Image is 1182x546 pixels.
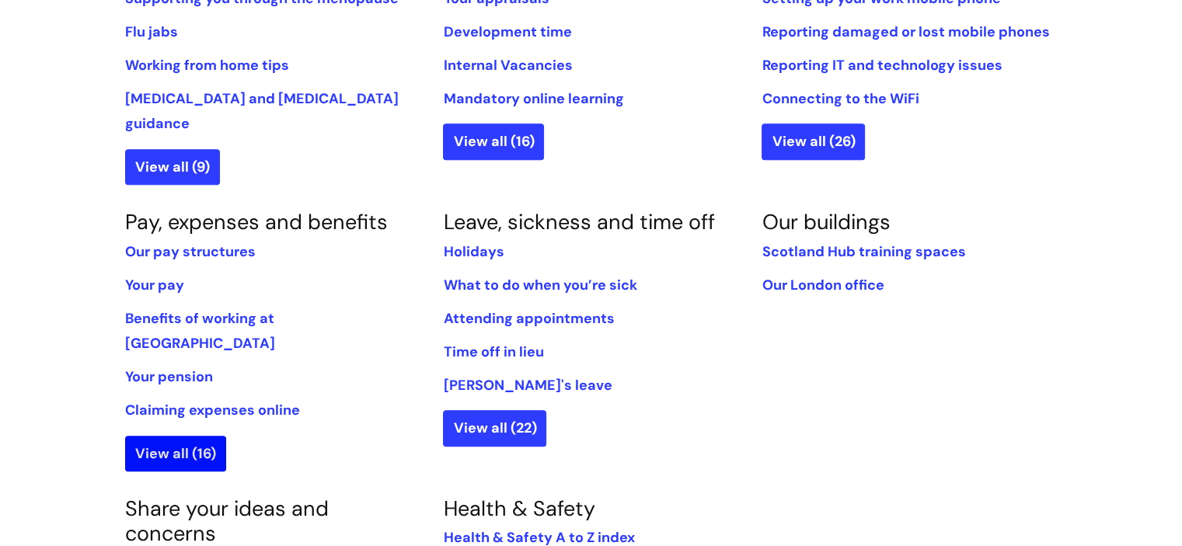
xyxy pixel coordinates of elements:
a: [MEDICAL_DATA] and [MEDICAL_DATA] guidance [125,89,399,133]
a: Leave, sickness and time off [443,208,714,235]
a: Your pension [125,367,213,386]
a: Holidays [443,242,504,261]
a: Attending appointments [443,309,614,328]
a: Claiming expenses online [125,401,300,419]
a: Internal Vacancies [443,56,572,75]
a: Our London office [762,276,884,294]
a: View all (16) [443,123,544,159]
a: Time off in lieu [443,343,543,361]
a: Reporting IT and technology issues [762,56,1002,75]
a: Your pay [125,276,184,294]
a: Pay, expenses and benefits [125,208,388,235]
a: [PERSON_NAME]'s leave [443,376,612,395]
a: Health & Safety [443,495,594,522]
a: View all (22) [443,410,546,446]
a: Working from home tips [125,56,289,75]
a: Benefits of working at [GEOGRAPHIC_DATA] [125,309,275,353]
a: View all (16) [125,436,226,471]
a: Our pay structures [125,242,256,261]
a: Reporting damaged or lost mobile phones [762,23,1049,41]
a: View all (26) [762,123,865,159]
a: View all (9) [125,149,220,185]
a: What to do when you’re sick [443,276,636,294]
a: Flu jabs [125,23,178,41]
a: Our buildings [762,208,890,235]
a: Connecting to the WiFi [762,89,919,108]
a: Development time [443,23,571,41]
a: Mandatory online learning [443,89,623,108]
a: Scotland Hub training spaces [762,242,965,261]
